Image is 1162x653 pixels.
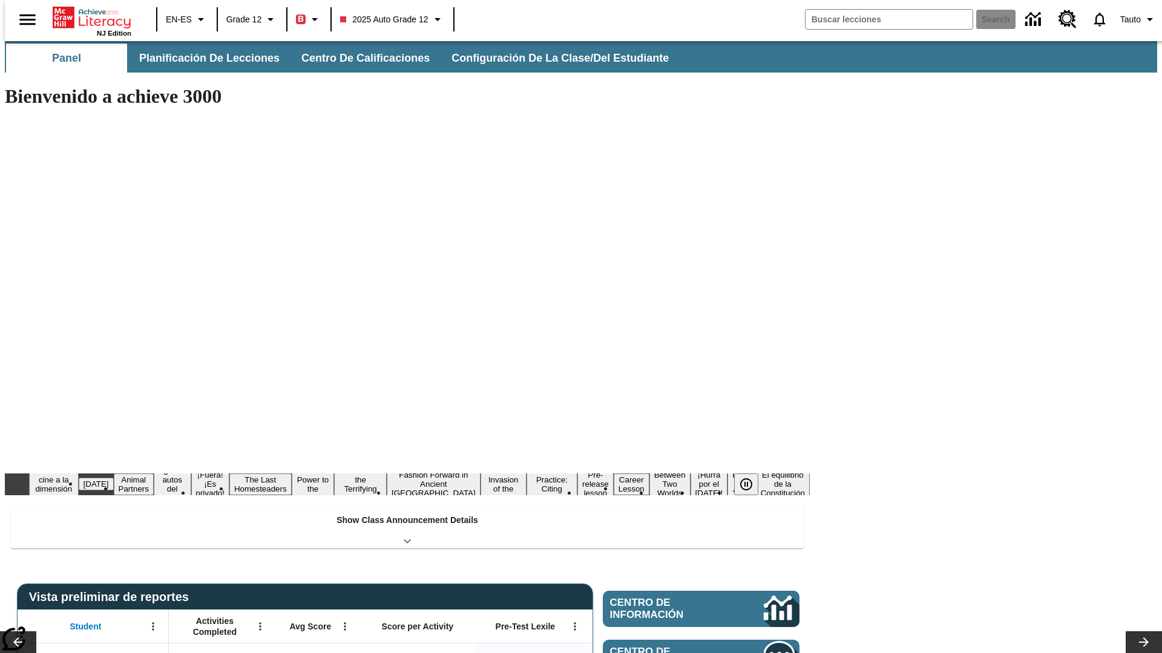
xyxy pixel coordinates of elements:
span: Pre-Test Lexile [496,621,556,632]
h1: Bienvenido a achieve 3000 [5,85,810,108]
span: 2025 Auto Grade 12 [340,13,428,26]
span: Score per Activity [382,621,454,632]
button: Centro de calificaciones [292,44,439,73]
span: NJ Edition [97,30,131,37]
p: Show Class Announcement Details [336,514,478,527]
button: Carrusel de lecciones, seguir [1126,631,1162,653]
span: Grade 12 [226,13,261,26]
button: Slide 6 The Last Homesteaders [229,473,292,495]
span: Vista preliminar de reportes [29,590,195,604]
a: Centro de recursos, Se abrirá en una pestaña nueva. [1051,3,1084,36]
button: Abrir menú [251,617,269,635]
span: Centro de información [610,597,723,621]
button: Abrir menú [566,617,584,635]
button: Abrir menú [336,617,354,635]
input: search field [806,10,973,29]
span: Activities Completed [175,616,255,637]
span: Avg Score [289,621,331,632]
button: Planificación de lecciones [130,44,289,73]
div: Pausar [734,473,770,495]
button: Abrir menú [144,617,162,635]
button: Configuración de la clase/del estudiante [442,44,678,73]
button: Slide 7 Solar Power to the People [292,464,335,504]
div: Subbarra de navegación [5,41,1157,73]
div: Portada [53,4,131,37]
span: B [298,11,304,27]
button: Slide 13 Career Lesson [614,473,649,495]
button: Slide 4 ¿Los autos del futuro? [154,464,191,504]
span: EN-ES [166,13,192,26]
span: Tauto [1120,13,1141,26]
div: Subbarra de navegación [5,44,680,73]
button: Abrir el menú lateral [10,2,45,37]
button: Slide 15 ¡Hurra por el Día de la Constitución! [691,469,728,499]
button: Class: 2025 Auto Grade 12, Selecciona una clase [335,8,449,30]
a: Centro de información [603,591,799,627]
button: Slide 3 Animal Partners [114,473,154,495]
button: Slide 10 The Invasion of the Free CD [481,464,527,504]
button: Language: EN-ES, Selecciona un idioma [161,8,213,30]
button: Slide 16 Point of View [727,469,755,499]
div: Show Class Announcement Details [11,507,804,548]
a: Notificaciones [1084,4,1115,35]
a: Centro de información [1018,3,1051,36]
a: Portada [53,5,131,30]
button: Slide 9 Fashion Forward in Ancient Rome [387,469,481,499]
button: Slide 8 Attack of the Terrifying Tomatoes [334,464,387,504]
button: Slide 5 ¡Fuera! ¡Es privado! [191,469,229,499]
button: Slide 17 El equilibrio de la Constitución [756,469,810,499]
button: Slide 11 Mixed Practice: Citing Evidence [527,464,577,504]
button: Panel [6,44,127,73]
span: Student [70,621,101,632]
button: Slide 14 Between Two Worlds [649,469,691,499]
button: Grado: Grade 12, Elige un grado [222,8,283,30]
button: Slide 1 Llevar el cine a la dimensión X [29,464,79,504]
button: Boost El color de la clase es rojo. Cambiar el color de la clase. [291,8,327,30]
button: Perfil/Configuración [1115,8,1162,30]
button: Slide 2 Día del Trabajo [79,478,114,490]
button: Pausar [734,473,758,495]
button: Slide 12 Pre-release lesson [577,469,614,499]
